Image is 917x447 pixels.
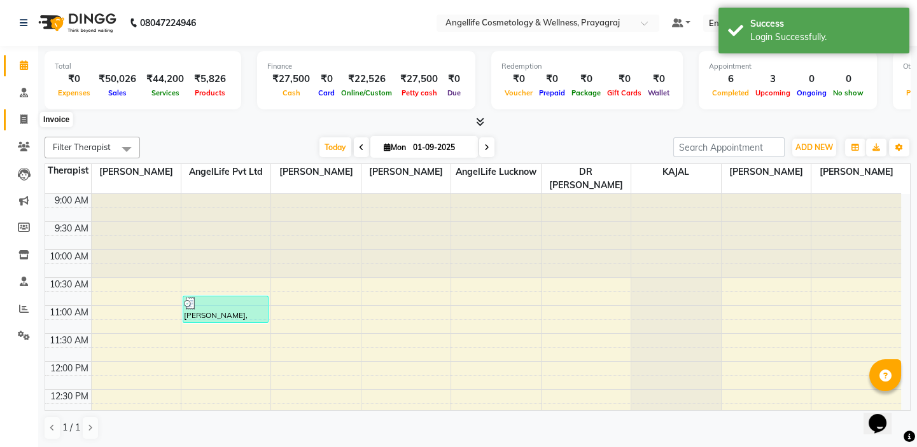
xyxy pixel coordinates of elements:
[47,306,91,319] div: 11:00 AM
[830,72,867,86] div: 0
[141,72,189,86] div: ₹44,200
[148,88,183,97] span: Services
[542,164,631,193] span: DR [PERSON_NAME]
[536,72,568,86] div: ₹0
[361,164,451,180] span: [PERSON_NAME]
[811,164,901,180] span: [PERSON_NAME]
[395,72,443,86] div: ₹27,500
[645,72,673,86] div: ₹0
[105,88,130,97] span: Sales
[181,164,270,180] span: AngelLife Pvt Ltd
[55,88,94,97] span: Expenses
[52,194,91,207] div: 9:00 AM
[45,164,91,177] div: Therapist
[604,88,645,97] span: Gift Cards
[32,5,120,41] img: logo
[501,72,536,86] div: ₹0
[319,137,351,157] span: Today
[722,164,811,180] span: [PERSON_NAME]
[794,88,830,97] span: Ongoing
[568,88,604,97] span: Package
[604,72,645,86] div: ₹0
[267,61,465,72] div: Finance
[501,61,673,72] div: Redemption
[315,72,338,86] div: ₹0
[92,164,181,180] span: [PERSON_NAME]
[794,72,830,86] div: 0
[750,31,900,44] div: Login Successfully.
[830,88,867,97] span: No show
[189,72,231,86] div: ₹5,826
[752,88,794,97] span: Upcoming
[55,61,231,72] div: Total
[48,362,91,375] div: 12:00 PM
[501,88,536,97] span: Voucher
[47,334,91,347] div: 11:30 AM
[47,250,91,263] div: 10:00 AM
[864,396,904,434] iframe: chat widget
[444,88,464,97] span: Due
[750,17,900,31] div: Success
[409,138,473,157] input: 2025-09-01
[381,142,409,152] span: Mon
[140,5,196,41] b: 08047224946
[192,88,228,97] span: Products
[398,88,440,97] span: Petty cash
[40,112,73,127] div: Invoice
[271,164,360,180] span: [PERSON_NAME]
[338,88,395,97] span: Online/Custom
[451,164,540,180] span: AngelLife Lucknow
[709,88,752,97] span: Completed
[53,142,111,152] span: Filter Therapist
[443,72,465,86] div: ₹0
[94,72,141,86] div: ₹50,026
[52,222,91,235] div: 9:30 AM
[631,164,720,180] span: KAJAL
[183,296,268,322] div: [PERSON_NAME], TK03, 10:50 AM-11:20 AM, Chin LHR Treatment
[673,137,785,157] input: Search Appointment
[279,88,304,97] span: Cash
[568,72,604,86] div: ₹0
[536,88,568,97] span: Prepaid
[752,72,794,86] div: 3
[792,139,836,156] button: ADD NEW
[55,72,94,86] div: ₹0
[48,390,91,403] div: 12:30 PM
[795,142,833,152] span: ADD NEW
[315,88,338,97] span: Card
[645,88,673,97] span: Wallet
[62,421,80,434] span: 1 / 1
[709,61,867,72] div: Appointment
[338,72,395,86] div: ₹22,526
[709,72,752,86] div: 6
[267,72,315,86] div: ₹27,500
[47,278,91,291] div: 10:30 AM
